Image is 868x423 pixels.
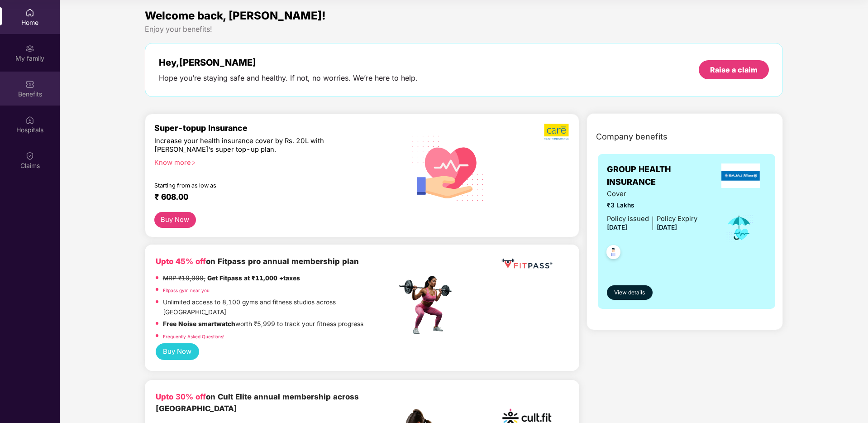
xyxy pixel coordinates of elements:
[500,255,554,272] img: fppp.png
[607,224,627,231] span: [DATE]
[25,44,34,53] img: svg+xml;base64,PHN2ZyB3aWR0aD0iMjAiIGhlaWdodD0iMjAiIHZpZXdCb3g9IjAgMCAyMCAyMCIgZmlsbD0ibm9uZSIgeG...
[163,320,235,327] strong: Free Noise smartwatch
[154,182,358,188] div: Starting from as low as
[191,160,196,165] span: right
[396,274,460,337] img: fpp.png
[25,115,34,125] img: svg+xml;base64,PHN2ZyBpZD0iSG9zcGl0YWxzIiB4bWxucz0iaHR0cDovL3d3dy53My5vcmcvMjAwMC9zdmciIHdpZHRoPS...
[725,213,754,243] img: icon
[156,257,359,266] b: on Fitpass pro annual membership plan
[596,130,668,143] span: Company benefits
[25,80,34,89] img: svg+xml;base64,PHN2ZyBpZD0iQmVuZWZpdHMiIHhtbG5zPSJodHRwOi8vd3d3LnczLm9yZy8yMDAwL3N2ZyIgd2lkdGg9Ij...
[657,224,677,231] span: [DATE]
[721,163,760,188] img: insurerLogo
[607,214,649,224] div: Policy issued
[25,151,34,160] img: svg+xml;base64,PHN2ZyBpZD0iQ2xhaW0iIHhtbG5zPSJodHRwOi8vd3d3LnczLm9yZy8yMDAwL3N2ZyIgd2lkdGg9IjIwIi...
[154,192,388,203] div: ₹ 608.00
[154,137,358,154] div: Increase your health insurance cover by Rs. 20L with [PERSON_NAME]’s super top-up plan.
[159,57,418,68] div: Hey, [PERSON_NAME]
[154,212,196,228] button: Buy Now
[156,392,206,401] b: Upto 30% off
[145,9,326,22] span: Welcome back, [PERSON_NAME]!
[154,159,391,165] div: Know more
[657,214,697,224] div: Policy Expiry
[207,274,300,282] strong: Get Fitpass at ₹11,000 +taxes
[25,8,34,17] img: svg+xml;base64,PHN2ZyBpZD0iSG9tZSIgeG1sbnM9Imh0dHA6Ly93d3cudzMub3JnLzIwMDAvc3ZnIiB3aWR0aD0iMjAiIG...
[607,285,653,300] button: View details
[544,123,570,140] img: b5dec4f62d2307b9de63beb79f102df3.png
[156,392,359,413] b: on Cult Elite annual membership across [GEOGRAPHIC_DATA]
[145,24,783,34] div: Enjoy your benefits!
[602,242,625,264] img: svg+xml;base64,PHN2ZyB4bWxucz0iaHR0cDovL3d3dy53My5vcmcvMjAwMC9zdmciIHdpZHRoPSI0OC45NDMiIGhlaWdodD...
[405,124,491,211] img: svg+xml;base64,PHN2ZyB4bWxucz0iaHR0cDovL3d3dy53My5vcmcvMjAwMC9zdmciIHhtbG5zOnhsaW5rPSJodHRwOi8vd3...
[156,343,199,360] button: Buy Now
[163,274,205,282] del: MRP ₹19,999,
[710,65,758,75] div: Raise a claim
[607,201,697,211] span: ₹3 Lakhs
[163,298,396,317] p: Unlimited access to 8,100 gyms and fitness studios across [GEOGRAPHIC_DATA]
[607,163,715,189] span: GROUP HEALTH INSURANCE
[614,288,645,297] span: View details
[154,123,397,133] div: Super-topup Insurance
[156,257,206,266] b: Upto 45% off
[163,288,210,293] a: Fitpass gym near you
[607,189,697,199] span: Cover
[163,319,363,329] p: worth ₹5,999 to track your fitness progress
[163,334,224,339] a: Frequently Asked Questions!
[159,73,418,83] div: Hope you’re staying safe and healthy. If not, no worries. We’re here to help.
